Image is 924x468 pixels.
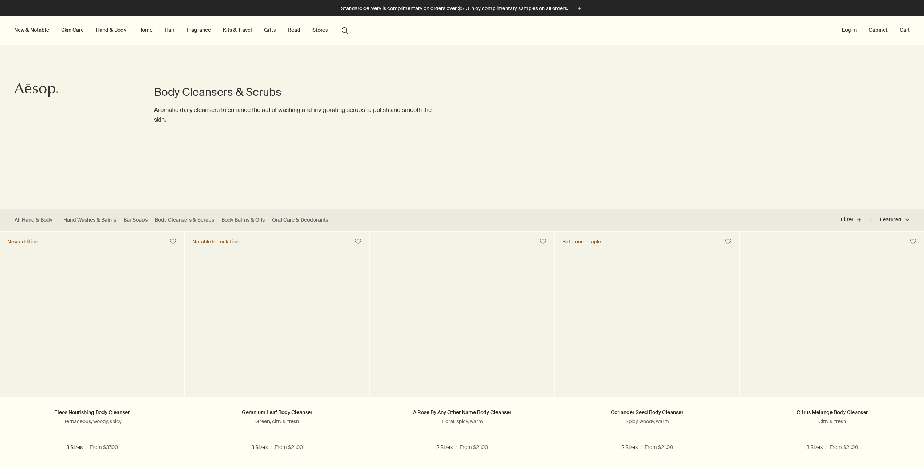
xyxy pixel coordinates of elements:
button: New & Notable [13,25,51,35]
p: Aromatic daily cleansers to enhance the act of washing and invigorating scrubs to polish and smoo... [154,105,433,125]
a: A Rose By Any Other Name Body Cleanser [413,409,511,416]
span: 16.9 fl oz refill [651,444,685,451]
button: Standard delivery is complimentary on orders over $51. Enjoy complimentary samples on all orders. [341,4,583,13]
span: $53.00 [824,456,840,465]
span: 16.9 fl oz [75,444,98,451]
a: Body Balms & Oils [221,217,265,223]
span: 16.9 fl oz [261,444,284,451]
p: Spicy, woody, warm [566,418,728,425]
p: Herbaceous, woody, spicy [11,418,173,425]
span: 3.4 fl oz [782,444,803,451]
span: $53.00 [454,456,470,465]
nav: supplementary [841,16,911,45]
a: Bar Soaps [123,217,148,223]
button: Save to cabinet [907,235,920,248]
button: Filter [841,211,871,229]
span: 16.9 fl oz refill [112,444,146,451]
a: Body Cleansers & Scrubs [155,217,214,223]
a: Hand Washes & Balms [63,217,116,223]
a: Hand & Body [94,25,128,35]
a: Kits & Travel [221,25,253,35]
span: $53.00 [639,456,655,465]
span: $21.00 [270,456,284,465]
a: Aesop [13,81,60,101]
button: Save to cabinet [721,235,735,248]
span: $37.00 [84,456,99,465]
span: 16.9 fl oz [429,444,452,451]
p: Standard delivery is complimentary on orders over $51. Enjoy complimentary samples on all orders. [341,5,568,12]
button: Featured [871,211,909,229]
span: 16.9 fl oz [614,444,637,451]
a: Gifts [263,25,277,35]
button: Cart [898,25,911,35]
button: Log in [841,25,858,35]
span: 16.9 fl oz [817,444,840,451]
a: Geranium Leaf Body Cleanser [242,409,312,416]
span: 16.9 fl oz refill [298,444,332,451]
a: Fragrance [185,25,212,35]
p: Floral, spicy, warm [381,418,543,425]
span: 6.5 oz [43,444,61,451]
button: Open search [338,23,351,37]
a: Eleos Nourishing Body Cleanser [54,409,130,416]
span: 3.3 fl oz [227,444,247,451]
div: New addition [7,238,38,245]
span: 16.9 fl oz refill [854,444,888,451]
svg: Aesop [15,83,58,97]
p: Green, citrus, fresh [196,418,358,425]
span: 16.9 fl oz refill [466,444,500,451]
a: All Hand & Body [15,217,52,223]
button: Save to cabinet [166,235,180,248]
a: Read [286,25,302,35]
button: Save to cabinet [536,235,550,248]
div: Bathroom staple [562,238,601,245]
p: Citrus, fresh [751,418,913,425]
button: Save to cabinet [351,235,365,248]
a: Cabinet [867,25,889,35]
div: Notable formulation [192,238,239,245]
button: Stores [311,25,329,35]
nav: primary [13,16,351,45]
a: Hair [163,25,176,35]
a: Coriander Seed Body Cleanser [611,409,683,416]
a: Home [137,25,154,35]
h1: Body Cleansers & Scrubs [154,85,433,100]
a: Oral Care & Deodorants [272,217,328,223]
a: Skin Care [60,25,85,35]
a: Citrus Melange Body Cleanser [797,409,868,416]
